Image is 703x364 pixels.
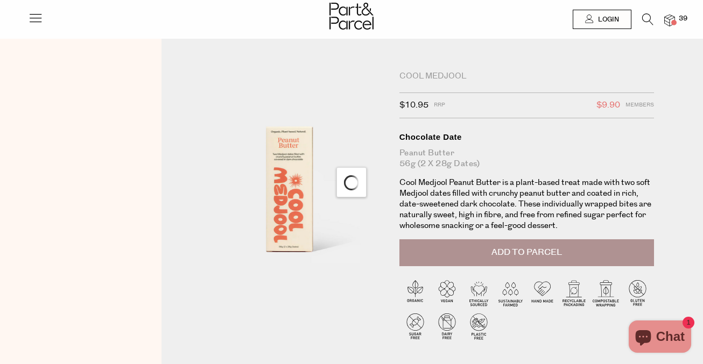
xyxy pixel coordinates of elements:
[399,148,654,169] div: Peanut Butter 56g (2 x 28g Dates)
[399,239,654,266] button: Add to Parcel
[495,277,526,309] img: P_P-ICONS-Live_Bec_V11_Sustainable_Farmed.svg
[622,277,653,309] img: P_P-ICONS-Live_Bec_V11_Gluten_Free.svg
[329,3,374,30] img: Part&Parcel
[194,71,383,294] img: Chocolate Date
[399,177,654,231] p: Cool Medjool Peanut Butter is a plant-based treat made with two soft Medjool dates filled with cr...
[625,98,654,112] span: Members
[664,15,675,26] a: 39
[431,277,463,309] img: P_P-ICONS-Live_Bec_V11_Vegan.svg
[463,310,495,342] img: P_P-ICONS-Live_Bec_V11_Plastic_Free.svg
[596,98,620,112] span: $9.90
[399,132,654,142] div: Chocolate Date
[558,277,590,309] img: P_P-ICONS-Live_Bec_V11_Recyclable_Packaging.svg
[434,98,445,112] span: RRP
[399,98,428,112] span: $10.95
[491,246,562,259] span: Add to Parcel
[595,15,619,24] span: Login
[399,277,431,309] img: P_P-ICONS-Live_Bec_V11_Organic.svg
[590,277,622,309] img: P_P-ICONS-Live_Bec_V11_Compostable_Wrapping.svg
[676,14,690,24] span: 39
[399,71,654,82] div: Cool Medjool
[526,277,558,309] img: P_P-ICONS-Live_Bec_V11_Handmade.svg
[399,310,431,342] img: P_P-ICONS-Live_Bec_V11_Sugar_Free.svg
[573,10,631,29] a: Login
[463,277,495,309] img: P_P-ICONS-Live_Bec_V11_Ethically_Sourced.svg
[431,310,463,342] img: P_P-ICONS-Live_Bec_V11_Dairy_Free.svg
[625,320,694,355] inbox-online-store-chat: Shopify online store chat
